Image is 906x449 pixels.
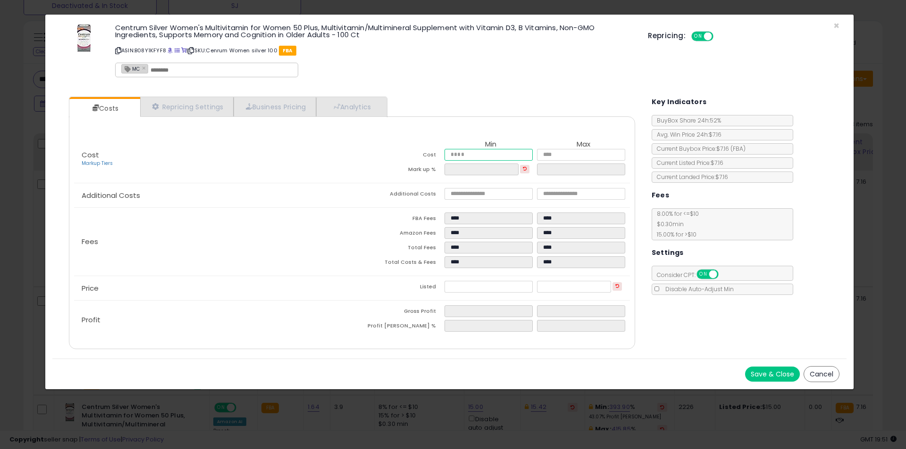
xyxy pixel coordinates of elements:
span: Current Buybox Price: [652,145,746,153]
span: OFF [712,33,727,41]
span: $0.30 min [652,220,684,228]
button: Cancel [804,366,839,382]
h5: Repricing: [648,32,686,40]
span: FBA [279,46,296,56]
p: Price [74,285,352,292]
button: Save & Close [745,367,800,382]
h3: Centrum Silver Women's Multivitamin for Women 50 Plus, Multivitamin/Multimineral Supplement with ... [115,24,634,38]
h5: Key Indicators [652,96,707,108]
td: Amazon Fees [352,227,445,242]
p: ASIN: B08Y1KFYF8 | SKU: Cenrum Women silver 100 [115,43,634,58]
td: Additional Costs [352,188,445,203]
td: Cost [352,149,445,163]
span: Current Listed Price: $7.16 [652,159,723,167]
p: Fees [74,238,352,245]
td: Listed [352,281,445,295]
p: Additional Costs [74,192,352,199]
span: BuyBox Share 24h: 52% [652,116,721,124]
span: 15.00 % for > $10 [652,230,696,238]
p: Profit [74,316,352,324]
a: Your listing only [181,47,186,54]
a: Analytics [316,97,386,116]
a: All offer listings [175,47,180,54]
th: Max [537,140,629,149]
span: ON [697,270,709,278]
p: Cost [74,151,352,167]
span: Avg. Win Price 24h: $7.16 [652,131,721,139]
a: BuyBox page [168,47,173,54]
h5: Fees [652,189,670,201]
a: Business Pricing [234,97,316,116]
span: OFF [717,270,732,278]
a: Repricing Settings [140,97,234,116]
span: 8.00 % for <= $10 [652,210,699,238]
span: MC [122,65,140,73]
td: FBA Fees [352,212,445,227]
span: × [833,19,839,33]
a: Markup Tiers [82,160,113,167]
span: Disable Auto-Adjust Min [661,285,734,293]
a: × [142,64,148,72]
td: Profit [PERSON_NAME] % [352,320,445,335]
td: Total Fees [352,242,445,256]
img: 41m2BAXXN5L._SL60_.jpg [70,24,98,52]
span: ON [692,33,704,41]
span: $7.16 [716,145,746,153]
th: Min [445,140,537,149]
span: ( FBA ) [730,145,746,153]
td: Gross Profit [352,305,445,320]
span: Current Landed Price: $7.16 [652,173,728,181]
a: Costs [69,99,139,118]
span: Consider CPT: [652,271,731,279]
td: Total Costs & Fees [352,256,445,271]
td: Mark up % [352,163,445,178]
h5: Settings [652,247,684,259]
